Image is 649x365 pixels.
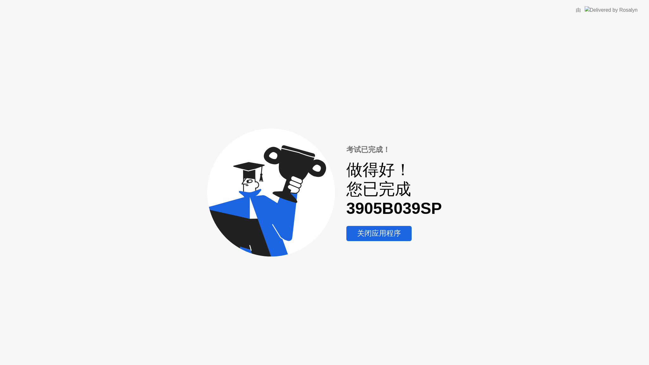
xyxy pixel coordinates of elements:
b: 3905B039SP [346,199,442,217]
img: Delivered by Rosalyn [585,6,638,14]
div: 考试已完成！ [346,144,442,155]
div: 做得好！ 您已完成 [346,160,442,218]
div: 由 [576,6,581,14]
button: 关闭应用程序 [346,226,412,241]
div: 关闭应用程序 [348,228,410,238]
